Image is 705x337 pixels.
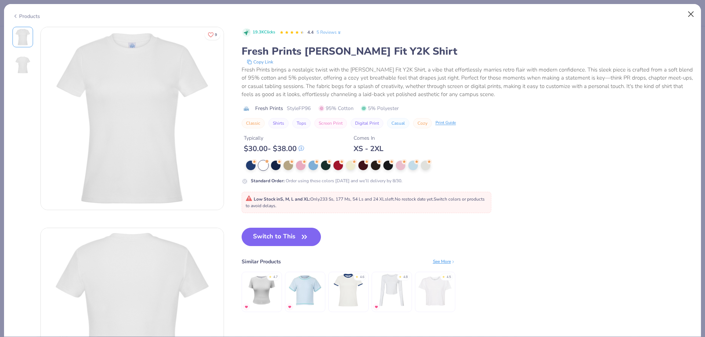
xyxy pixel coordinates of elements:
[254,196,310,202] strong: Low Stock in S, M, L and XL :
[242,66,693,99] div: Fresh Prints brings a nostalgic twist with the [PERSON_NAME] Fit Y2K Shirt, a vibe that effortles...
[268,118,289,128] button: Shirts
[273,275,278,280] div: 4.7
[307,29,314,35] span: 4.4
[242,118,265,128] button: Classic
[417,273,452,308] img: Next Level Apparel Ladies' Festival Cali Crop T-Shirt
[317,29,342,36] a: 5 Reviews
[14,56,32,74] img: Back
[287,105,311,112] span: Style FP96
[395,196,434,202] span: No restock date yet.
[354,144,383,153] div: XS - 2XL
[215,33,217,37] span: 9
[244,273,279,308] img: Fresh Prints Sunset Ribbed T-shirt
[684,7,698,21] button: Close
[244,134,304,142] div: Typically
[242,258,281,265] div: Similar Products
[292,118,311,128] button: Tops
[403,275,408,280] div: 4.8
[269,275,272,278] div: ★
[288,273,322,308] img: Fresh Prints Cover Stitched Mini Tee
[355,275,358,278] div: ★
[251,178,285,184] strong: Standard Order :
[242,44,693,58] div: Fresh Prints [PERSON_NAME] Fit Y2K Shirt
[242,106,252,111] img: brand logo
[435,120,456,126] div: Print Guide
[361,105,399,112] span: 5% Polyester
[374,305,379,309] img: MostFav.gif
[433,258,455,265] div: See More
[244,305,249,309] img: MostFav.gif
[331,273,366,308] img: Fresh Prints Simone Slim Fit Ringer Shirt
[351,118,383,128] button: Digital Print
[374,273,409,308] img: Bella Canvas Ladies' Micro Ribbed Long Sleeve Baby Tee
[288,305,292,309] img: MostFav.gif
[360,275,364,280] div: 4.6
[413,118,432,128] button: Cozy
[242,228,321,246] button: Switch to This
[14,28,32,46] img: Front
[354,134,383,142] div: Comes In
[41,27,224,210] img: Front
[446,275,451,280] div: 4.5
[255,105,283,112] span: Fresh Prints
[244,144,304,153] div: $ 30.00 - $ 38.00
[279,27,304,39] div: 4.4 Stars
[245,58,275,66] button: copy to clipboard
[319,105,354,112] span: 95% Cotton
[12,12,40,20] div: Products
[399,275,402,278] div: ★
[314,118,347,128] button: Screen Print
[251,177,402,184] div: Order using these colors [DATE] and we’ll delivery by 8/30.
[253,29,275,36] span: 19.3K Clicks
[205,29,220,40] button: Like
[387,118,409,128] button: Casual
[246,196,485,209] span: Only 233 Ss, 177 Ms, 54 Ls and 24 XLs left. Switch colors or products to avoid delays.
[442,275,445,278] div: ★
